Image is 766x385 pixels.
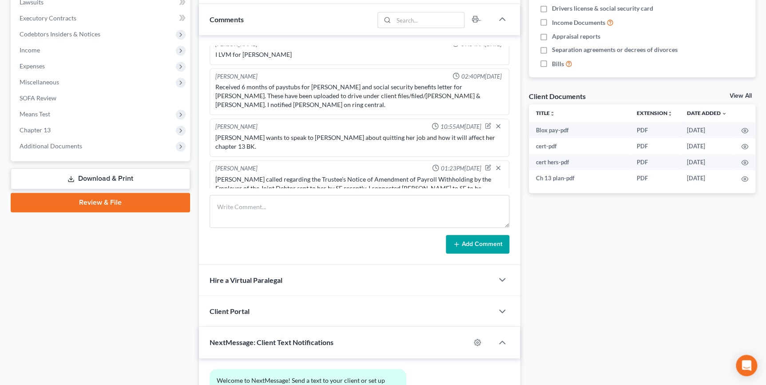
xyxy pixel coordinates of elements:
[210,15,244,24] span: Comments
[687,110,727,116] a: Date Added expand_more
[20,142,82,150] span: Additional Documents
[441,123,481,131] span: 10:55AM[DATE]
[536,110,555,116] a: Titleunfold_more
[630,122,680,138] td: PDF
[20,14,76,22] span: Executory Contracts
[552,45,678,54] span: Separation agreements or decrees of divorces
[12,10,190,26] a: Executory Contracts
[680,170,734,186] td: [DATE]
[20,30,100,38] span: Codebtors Insiders & Notices
[550,111,555,116] i: unfold_more
[20,94,56,102] span: SOFA Review
[680,122,734,138] td: [DATE]
[637,110,673,116] a: Extensionunfold_more
[210,338,333,346] span: NextMessage: Client Text Notifications
[552,18,605,27] span: Income Documents
[736,355,757,376] div: Open Intercom Messenger
[552,32,600,41] span: Appraisal reports
[529,170,630,186] td: Ch 13 plan-pdf
[446,235,509,254] button: Add Comment
[20,78,59,86] span: Miscellaneous
[552,4,653,13] span: Drivers license & social security card
[215,83,503,109] div: Received 6 months of paystubs for [PERSON_NAME] and social security benefits letter for [PERSON_N...
[730,93,752,99] a: View All
[680,138,734,154] td: [DATE]
[215,72,258,81] div: [PERSON_NAME]
[215,175,503,202] div: [PERSON_NAME] called regarding the Trustee's Notice of Amendment of Payroll Withholding by the Em...
[722,111,727,116] i: expand_more
[210,307,250,315] span: Client Portal
[630,154,680,170] td: PDF
[215,123,258,131] div: [PERSON_NAME]
[680,154,734,170] td: [DATE]
[215,133,503,151] div: [PERSON_NAME] wants to speak to [PERSON_NAME] about quitting her job and how it will affect her c...
[215,164,258,173] div: [PERSON_NAME]
[215,50,503,59] div: I LVM for [PERSON_NAME]
[529,154,630,170] td: cert hers-pdf
[630,170,680,186] td: PDF
[11,193,190,212] a: Review & File
[12,90,190,106] a: SOFA Review
[20,126,51,134] span: Chapter 13
[393,12,464,28] input: Search...
[20,46,40,54] span: Income
[441,164,481,173] span: 01:23PM[DATE]
[552,60,564,68] span: Bills
[210,276,282,284] span: Hire a Virtual Paralegal
[667,111,673,116] i: unfold_more
[529,122,630,138] td: Blox pay-pdf
[630,138,680,154] td: PDF
[461,72,502,81] span: 02:40PM[DATE]
[529,138,630,154] td: cert-pdf
[20,62,45,70] span: Expenses
[20,110,50,118] span: Means Test
[11,168,190,189] a: Download & Print
[529,91,586,101] div: Client Documents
